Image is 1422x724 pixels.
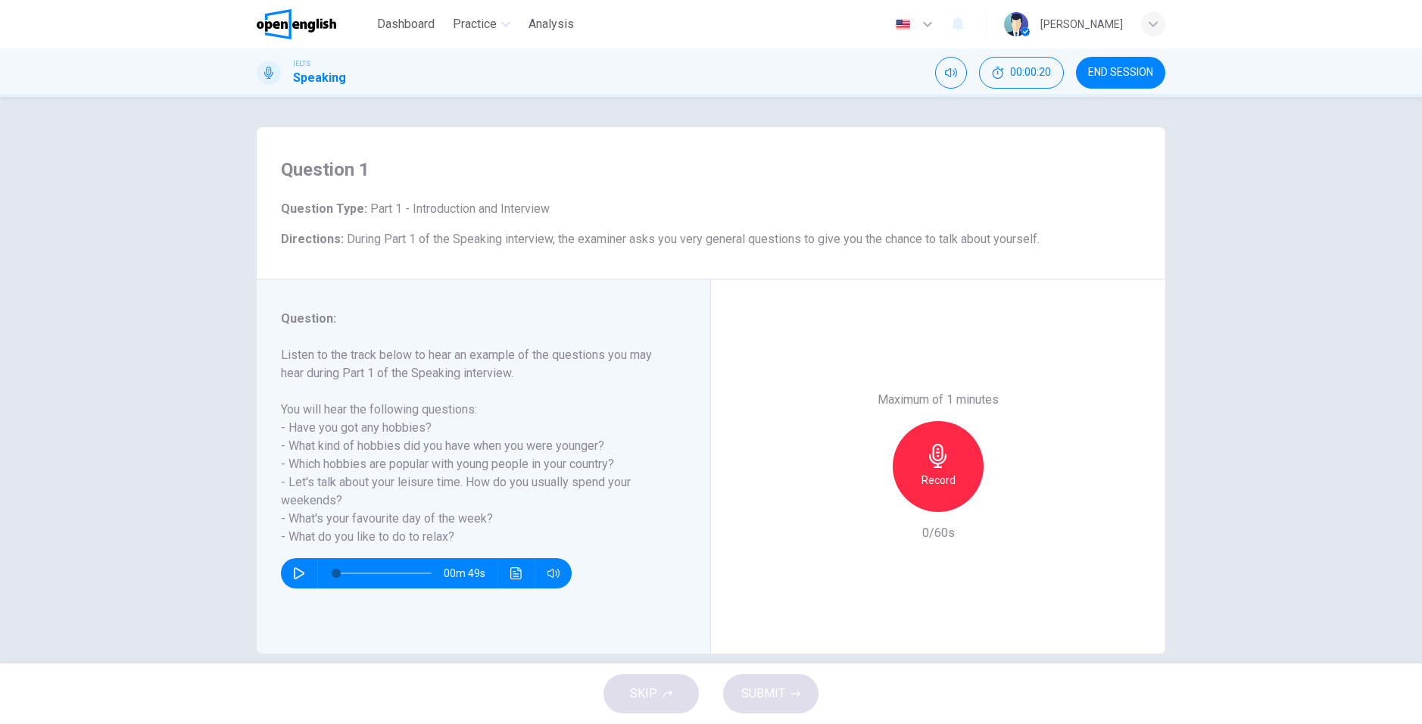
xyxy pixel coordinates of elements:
h6: Question : [281,310,668,328]
span: During Part 1 of the Speaking interview, the examiner asks you very general questions to give you... [347,232,1040,246]
span: Part 1 - Introduction and Interview [367,201,550,216]
button: END SESSION [1076,57,1165,89]
span: IELTS [293,58,310,69]
img: OpenEnglish logo [257,9,336,39]
span: 00m 49s [444,558,497,588]
button: Click to see the audio transcription [504,558,529,588]
button: Dashboard [371,11,441,38]
span: END SESSION [1088,67,1153,79]
img: en [893,19,912,30]
h6: Question Type : [281,200,1141,218]
a: OpenEnglish logo [257,9,371,39]
h6: Record [921,471,956,489]
h6: Directions : [281,230,1141,248]
h6: Listen to the track below to hear an example of the questions you may hear during Part 1 of the S... [281,346,668,546]
img: Profile picture [1004,12,1028,36]
span: Dashboard [377,15,435,33]
div: Mute [935,57,967,89]
span: Analysis [529,15,574,33]
button: Practice [447,11,516,38]
button: Record [893,421,984,512]
h1: Speaking [293,69,346,87]
h4: Question 1 [281,158,1141,182]
button: Analysis [522,11,580,38]
h6: Maximum of 1 minutes [878,391,999,409]
div: [PERSON_NAME] [1040,15,1123,33]
span: Practice [453,15,497,33]
button: 00:00:20 [979,57,1064,89]
h6: 0/60s [922,524,955,542]
div: Hide [979,57,1064,89]
span: 00:00:20 [1010,67,1051,79]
